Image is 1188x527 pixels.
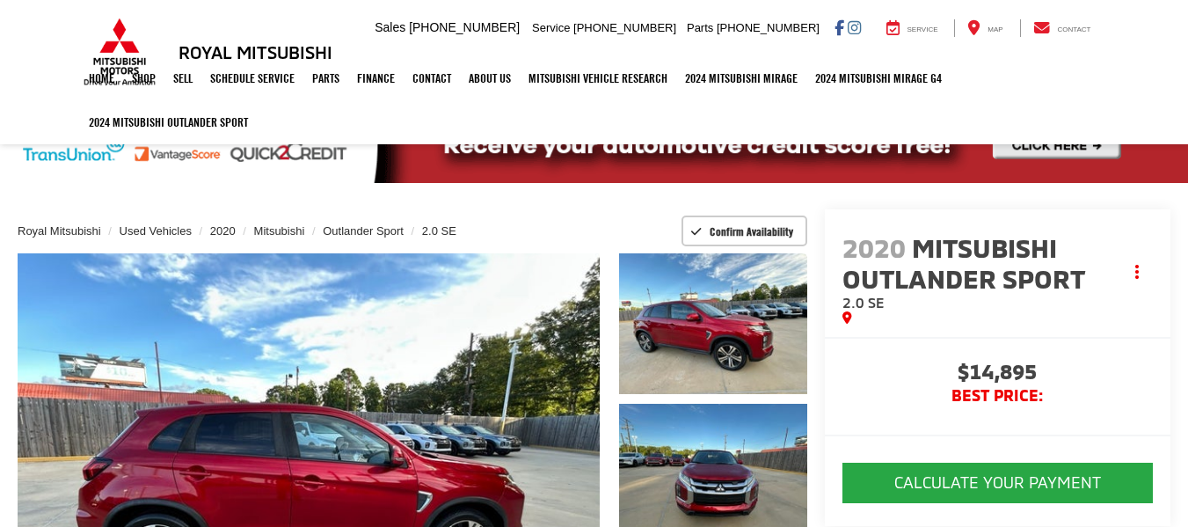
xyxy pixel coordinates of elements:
span: 2.0 SE [842,294,885,311]
span: dropdown dots [1135,265,1139,279]
a: Schedule Service: Opens in a new tab [201,56,303,100]
a: Home [80,56,123,100]
span: $14,895 [842,361,1153,387]
span: BEST PRICE: [842,387,1153,405]
span: Service [532,21,570,34]
a: Finance [348,56,404,100]
a: Sell [164,56,201,100]
a: Mitsubishi [254,224,305,238]
button: Actions [1122,257,1153,288]
span: Contact [1057,26,1090,33]
h3: Royal Mitsubishi [179,42,332,62]
span: Confirm Availability [710,224,793,238]
span: [PHONE_NUMBER] [573,21,676,34]
a: 2024 Mitsubishi Outlander SPORT [80,100,257,144]
a: Contact [404,56,460,100]
a: Mitsubishi Vehicle Research [520,56,676,100]
span: 2020 [842,231,906,263]
span: Parts [687,21,713,34]
a: 2020 [210,224,236,238]
a: About Us [460,56,520,100]
img: Mitsubishi [80,18,159,86]
a: 2.0 SE [422,224,456,238]
a: Map [954,19,1016,37]
a: Instagram: Click to visit our Instagram page [848,20,861,34]
a: Parts: Opens in a new tab [303,56,348,100]
a: Facebook: Click to visit our Facebook page [835,20,844,34]
button: Confirm Availability [681,216,807,246]
button: CALCULATE YOUR PAYMENT [842,463,1153,503]
span: Sales [375,20,405,34]
a: Royal Mitsubishi [18,224,101,238]
a: Expand Photo 1 [619,253,807,394]
a: 2024 Mitsubishi Mirage G4 [806,56,951,100]
a: Contact [1020,19,1104,37]
span: Service [907,26,938,33]
a: Shop [123,56,164,100]
a: 2024 Mitsubishi Mirage [676,56,806,100]
a: Service [873,19,951,37]
span: [PHONE_NUMBER] [717,21,820,34]
a: Outlander Sport [323,224,404,238]
a: Used Vehicles [120,224,192,238]
span: Map [988,26,1002,33]
span: [PHONE_NUMBER] [409,20,520,34]
img: 2020 Mitsubishi Outlander Sport 2.0 SE [617,252,809,396]
span: Mitsubishi Outlander Sport [842,231,1091,294]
